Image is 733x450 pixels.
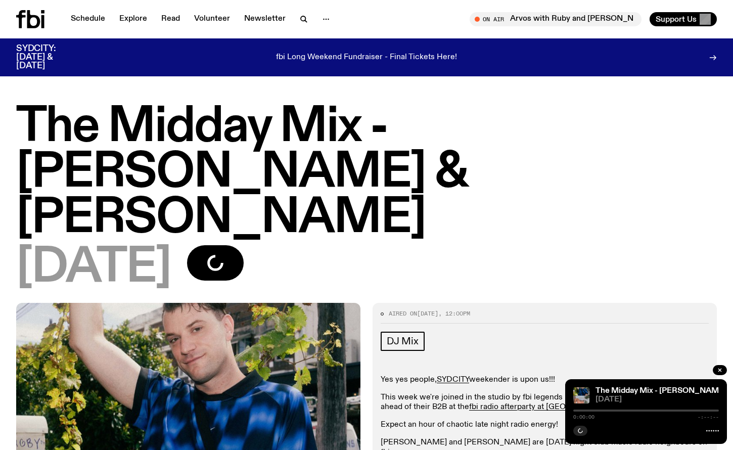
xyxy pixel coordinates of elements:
a: Schedule [65,12,111,26]
p: Yes yes people, weekender is upon us!!! [381,375,709,385]
span: [DATE] [595,396,719,403]
p: Expect an hour of chaotic late night radio energy! [381,420,709,430]
span: -:--:-- [698,415,719,420]
p: fbi Long Weekend Fundraiser - Final Tickets Here! [276,53,457,62]
p: This week we're joined in the studio by fbi legends [PERSON_NAME] & [PERSON_NAME] ahead of their ... [381,393,709,412]
span: [DATE] [16,245,171,291]
span: Support Us [656,15,697,24]
span: DJ Mix [387,336,419,347]
a: DJ Mix [381,332,425,351]
a: Volunteer [188,12,236,26]
a: Explore [113,12,153,26]
a: Newsletter [238,12,292,26]
h1: The Midday Mix - [PERSON_NAME] & [PERSON_NAME] [16,105,717,241]
span: , 12:00pm [438,309,470,318]
button: On AirArvos with Ruby and [PERSON_NAME] [470,12,642,26]
a: SYDCITY [437,376,469,384]
span: Aired on [389,309,417,318]
a: fbi radio afterparty at [GEOGRAPHIC_DATA] [DATE] night!! [469,403,680,411]
h3: SYDCITY: [DATE] & [DATE] [16,44,81,70]
span: [DATE] [417,309,438,318]
span: 0:00:00 [573,415,594,420]
a: Read [155,12,186,26]
button: Support Us [650,12,717,26]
